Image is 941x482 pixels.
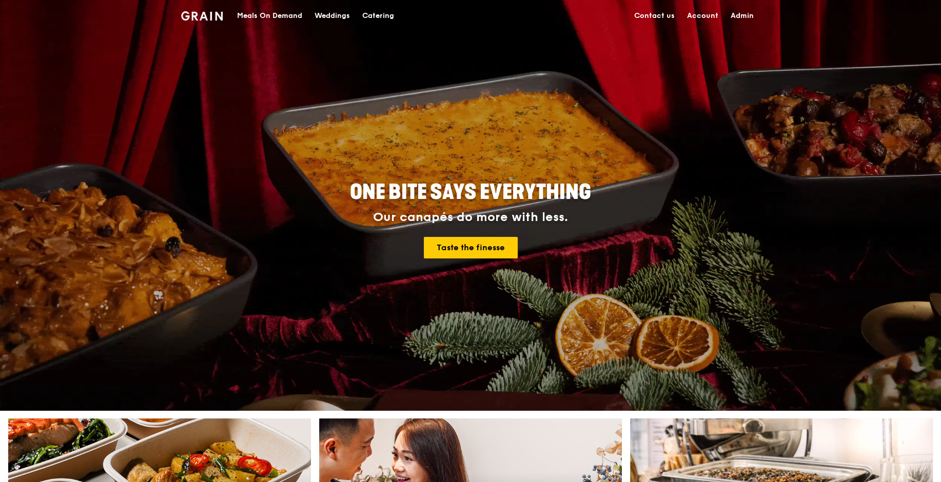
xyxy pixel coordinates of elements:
div: Catering [362,1,394,31]
span: ONE BITE SAYS EVERYTHING [350,180,591,205]
a: Admin [724,1,760,31]
a: Contact us [628,1,681,31]
a: Taste the finesse [424,237,518,258]
a: Weddings [308,1,356,31]
a: Account [681,1,724,31]
img: Grain [181,11,223,21]
div: Weddings [315,1,350,31]
div: Our canapés do more with less. [286,210,655,225]
div: Meals On Demand [237,1,302,31]
a: Catering [356,1,400,31]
